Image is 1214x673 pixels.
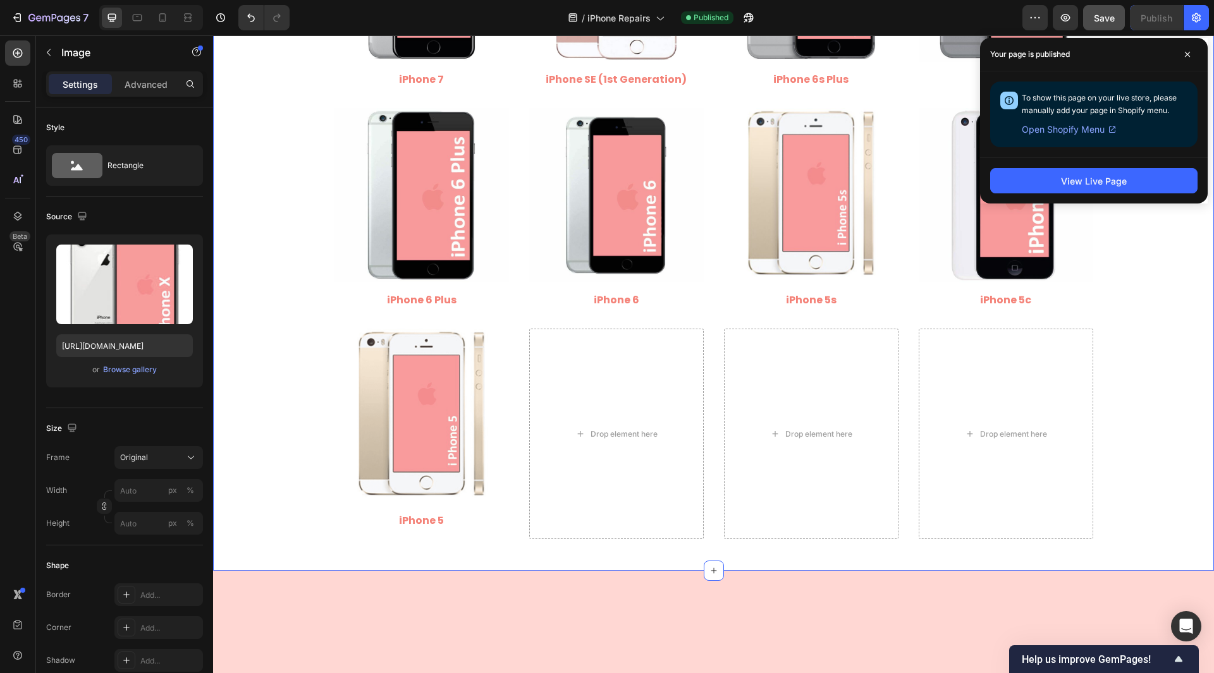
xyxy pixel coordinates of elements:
[767,394,834,404] div: Drop element here
[1094,13,1115,23] span: Save
[121,478,296,494] h2: iPhone 5
[46,560,69,571] div: Shape
[1022,122,1105,137] span: Open Shopify Menu
[582,11,585,25] span: /
[317,38,489,51] p: iPhone SE (1st Generation)
[990,168,1198,193] button: View Live Page
[316,73,491,247] img: 497438306892514440-7976203b-8a99-4ca5-8f5c-582b8b8c58a5.jpg
[103,364,157,375] div: Browse gallery
[125,78,168,91] p: Advanced
[121,257,296,273] h2: iPhone 6 Plus
[107,151,185,180] div: Rectangle
[316,257,491,273] h2: iPhone 6
[63,78,98,91] p: Settings
[706,37,880,52] h2: iPhone 6s
[511,73,685,247] img: 497438306892514440-a0c87380-77c0-48ed-872e-d0cd8a742d00.jpg
[165,483,180,498] button: %
[168,485,177,496] div: px
[165,516,180,531] button: %
[213,35,1214,673] iframe: Design area
[1141,11,1172,25] div: Publish
[46,518,70,529] label: Height
[587,11,651,25] span: iPhone Repairs
[9,231,30,241] div: Beta
[140,590,200,601] div: Add...
[121,293,296,468] img: 497438306892514440-1b17badd-4f03-44ca-a917-7935a01e40ff.png
[5,5,94,30] button: 7
[46,122,64,133] div: Style
[511,37,685,52] h2: iPhone 6s Plus
[168,518,177,529] div: px
[114,512,203,535] input: px%
[114,479,203,502] input: px%
[1022,93,1177,115] span: To show this page on your live store, please manually add your page in Shopify menu.
[46,209,90,226] div: Source
[377,394,445,404] div: Drop element here
[1061,174,1127,188] div: View Live Page
[114,446,203,469] button: Original
[46,589,71,600] div: Border
[61,45,169,60] p: Image
[140,655,200,667] div: Add...
[83,10,89,25] p: 7
[56,245,193,324] img: preview-image
[46,655,75,666] div: Shadow
[238,5,290,30] div: Undo/Redo
[1022,653,1171,665] span: Help us improve GemPages!
[46,485,67,496] label: Width
[1022,652,1186,667] button: Show survey - Help us improve GemPages!
[1130,5,1183,30] button: Publish
[46,622,71,633] div: Corner
[140,622,200,634] div: Add...
[187,518,194,529] div: %
[572,394,639,404] div: Drop element here
[183,516,198,531] button: px
[187,485,194,496] div: %
[1171,611,1201,641] div: Open Intercom Messenger
[511,257,685,273] h2: iPhone 5s
[46,420,80,437] div: Size
[121,73,296,247] img: 497438306892514440-ae3fcdc9-9bc7-4863-9f49-656bc5b16500.jpg
[990,48,1070,61] p: Your page is published
[12,135,30,145] div: 450
[1083,5,1125,30] button: Save
[102,363,157,376] button: Browse gallery
[706,73,880,247] img: 497438306892514440-f56e30fc-c31e-4fcc-a2d8-da246f3672b9.jpg
[694,12,728,23] span: Published
[46,452,70,463] label: Frame
[56,334,193,357] input: https://example.com/image.jpg
[183,483,198,498] button: px
[706,257,880,273] h2: iPhone 5c
[120,452,148,463] span: Original
[92,362,100,377] span: or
